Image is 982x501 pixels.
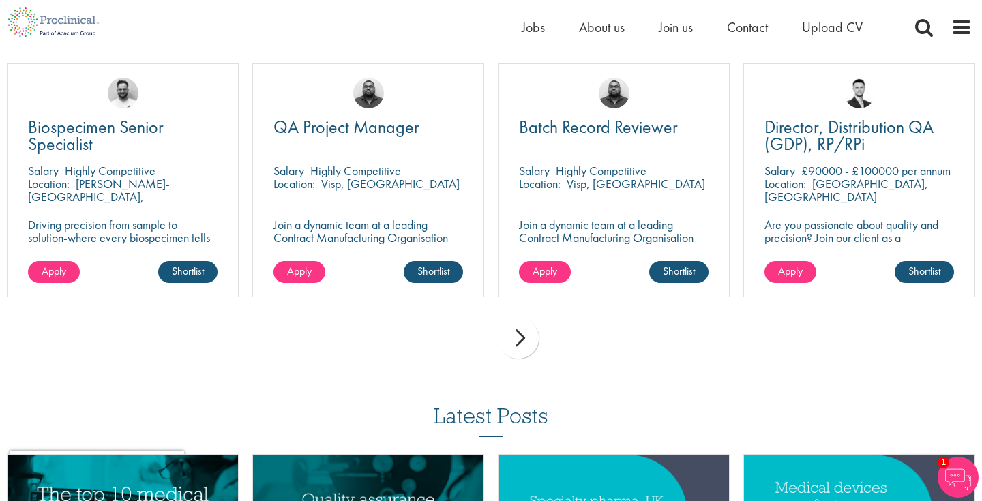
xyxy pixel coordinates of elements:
span: Salary [273,163,304,179]
p: Join a dynamic team at a leading Contract Manufacturing Organisation and contribute to groundbrea... [519,218,709,270]
p: Join a dynamic team at a leading Contract Manufacturing Organisation and contribute to groundbrea... [273,218,463,270]
a: Apply [764,261,816,283]
p: Visp, [GEOGRAPHIC_DATA] [567,176,705,192]
img: Ashley Bennett [599,78,629,108]
p: [PERSON_NAME]-[GEOGRAPHIC_DATA], [GEOGRAPHIC_DATA] [28,176,170,217]
p: Driving precision from sample to solution-where every biospecimen tells a story of innovation. [28,218,218,257]
p: [GEOGRAPHIC_DATA], [GEOGRAPHIC_DATA] [764,176,928,204]
a: Shortlist [649,261,709,283]
a: Director, Distribution QA (GDP), RP/RPi [764,119,954,153]
p: £90000 - £100000 per annum [801,163,951,179]
iframe: reCAPTCHA [10,451,184,491]
span: Apply [42,264,66,278]
img: Joshua Godden [844,78,875,108]
div: next [498,318,539,359]
p: Are you passionate about quality and precision? Join our client as a Distribution Director and he... [764,218,954,270]
span: Location: [273,176,315,192]
span: QA Project Manager [273,115,419,138]
img: Emile De Beer [108,78,138,108]
span: Director, Distribution QA (GDP), RP/RPi [764,115,934,155]
h3: Latest Posts [434,404,548,437]
a: Shortlist [158,261,218,283]
p: Highly Competitive [310,163,401,179]
a: Biospecimen Senior Specialist [28,119,218,153]
a: Contact [727,18,768,36]
a: Apply [28,261,80,283]
span: Apply [778,264,803,278]
p: Highly Competitive [556,163,646,179]
span: Location: [28,176,70,192]
span: Location: [519,176,561,192]
span: Location: [764,176,806,192]
a: Batch Record Reviewer [519,119,709,136]
a: Apply [519,261,571,283]
span: Apply [287,264,312,278]
a: About us [579,18,625,36]
span: Salary [28,163,59,179]
span: Biospecimen Senior Specialist [28,115,164,155]
span: Salary [519,163,550,179]
img: Ashley Bennett [353,78,384,108]
p: Highly Competitive [65,163,155,179]
span: 1 [938,457,949,468]
img: Chatbot [938,457,979,498]
a: Shortlist [895,261,954,283]
a: Jobs [522,18,545,36]
p: Visp, [GEOGRAPHIC_DATA] [321,176,460,192]
a: Upload CV [802,18,863,36]
a: Shortlist [404,261,463,283]
a: Apply [273,261,325,283]
span: Batch Record Reviewer [519,115,678,138]
span: Salary [764,163,795,179]
span: Apply [533,264,557,278]
a: QA Project Manager [273,119,463,136]
a: Join us [659,18,693,36]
